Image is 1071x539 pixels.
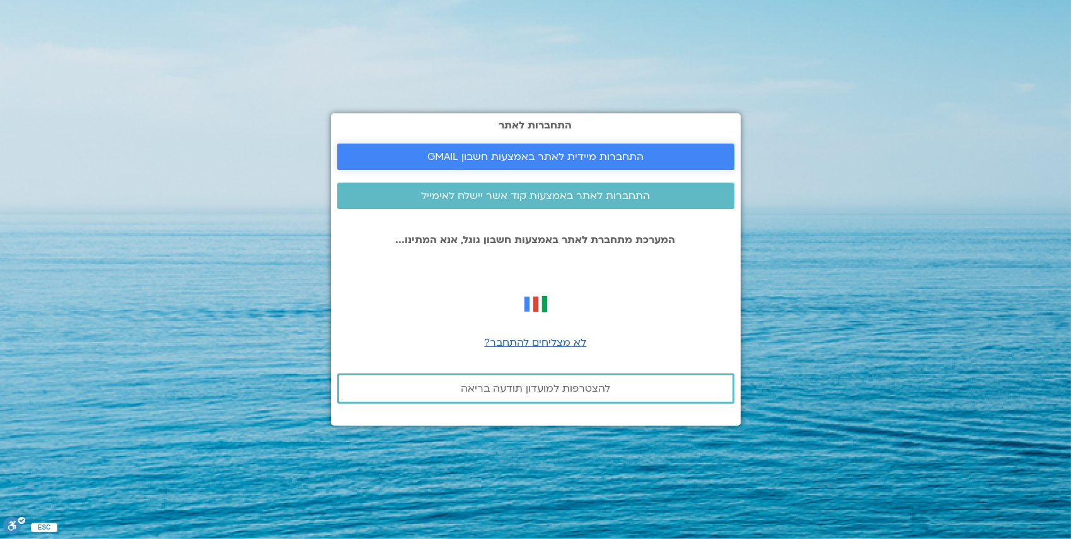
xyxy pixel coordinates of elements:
span: התחברות לאתר באמצעות קוד אשר יישלח לאימייל [421,190,650,201]
a: לא מצליחים להתחבר? [485,336,587,349]
span: להצטרפות למועדון תודעה בריאה [461,383,610,394]
a: התחברות לאתר באמצעות קוד אשר יישלח לאימייל [337,183,734,209]
a: להצטרפות למועדון תודעה בריאה [337,373,734,404]
h2: התחברות לאתר [337,120,734,131]
span: התחברות מיידית לאתר באמצעות חשבון GMAIL [427,151,644,162]
a: התחברות מיידית לאתר באמצעות חשבון GMAIL [337,144,734,170]
p: המערכת מתחברת לאתר באמצעות חשבון גוגל, אנא המתינו... [337,234,734,246]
